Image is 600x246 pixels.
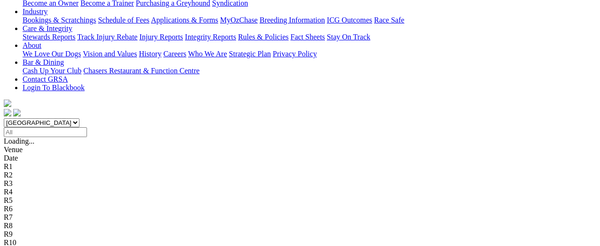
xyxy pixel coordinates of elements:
a: Login To Blackbook [23,84,85,92]
a: About [23,41,41,49]
a: Chasers Restaurant & Function Centre [83,67,199,75]
a: Stay On Track [327,33,370,41]
a: Track Injury Rebate [77,33,137,41]
a: ICG Outcomes [327,16,372,24]
a: Contact GRSA [23,75,68,83]
div: R4 [4,188,596,196]
div: Industry [23,16,596,24]
a: Strategic Plan [229,50,271,58]
a: Injury Reports [139,33,183,41]
span: Loading... [4,137,34,145]
div: R1 [4,162,596,171]
a: Breeding Information [260,16,325,24]
a: Careers [163,50,186,58]
div: R5 [4,196,596,205]
div: Date [4,154,596,162]
a: History [139,50,161,58]
a: We Love Our Dogs [23,50,81,58]
img: twitter.svg [13,109,21,116]
a: Stewards Reports [23,33,75,41]
div: About [23,50,596,58]
a: Who We Are [188,50,227,58]
div: R6 [4,205,596,213]
img: facebook.svg [4,109,11,116]
a: Schedule of Fees [98,16,149,24]
div: Bar & Dining [23,67,596,75]
div: Venue [4,146,596,154]
a: Integrity Reports [185,33,236,41]
div: R8 [4,222,596,230]
a: Applications & Forms [151,16,218,24]
a: Cash Up Your Club [23,67,81,75]
a: MyOzChase [220,16,258,24]
a: Bar & Dining [23,58,64,66]
a: Privacy Policy [273,50,317,58]
img: logo-grsa-white.png [4,100,11,107]
div: R7 [4,213,596,222]
a: Fact Sheets [291,33,325,41]
div: R9 [4,230,596,238]
div: R3 [4,179,596,188]
div: R2 [4,171,596,179]
input: Select date [4,127,87,137]
div: Care & Integrity [23,33,596,41]
a: Vision and Values [83,50,137,58]
a: Industry [23,8,47,15]
a: Care & Integrity [23,24,72,32]
a: Race Safe [374,16,404,24]
a: Bookings & Scratchings [23,16,96,24]
a: Rules & Policies [238,33,289,41]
